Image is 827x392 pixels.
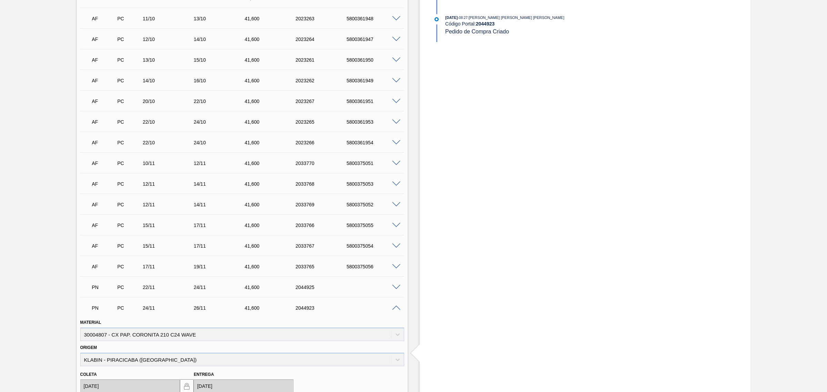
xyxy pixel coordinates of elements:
div: 26/11/2025 [192,305,250,311]
p: AF [92,243,116,249]
div: 5800361947 [345,37,403,42]
div: 19/11/2025 [192,264,250,269]
div: 41,600 [243,285,301,290]
div: Aguardando Faturamento [90,94,118,109]
div: Aguardando Faturamento [90,218,118,233]
div: Pedido de Compra [115,78,143,83]
strong: 2044923 [476,21,495,27]
div: 5800361950 [345,57,403,63]
div: 22/10/2025 [141,140,199,145]
div: 2033765 [294,264,352,269]
div: 22/10/2025 [141,119,199,125]
div: Pedido de Compra [115,37,143,42]
p: AF [92,181,116,187]
img: locked [183,382,191,390]
div: 2023266 [294,140,352,145]
div: 5800361951 [345,99,403,104]
div: 5800361954 [345,140,403,145]
label: Coleta [80,372,97,377]
div: 11/10/2025 [141,16,199,21]
div: Pedido de Compra [115,264,143,269]
p: AF [92,57,116,63]
div: 2023263 [294,16,352,21]
div: 22/11/2025 [141,285,199,290]
p: AF [92,99,116,104]
div: Pedido de Compra [115,140,143,145]
div: 2023267 [294,99,352,104]
div: 20/10/2025 [141,99,199,104]
div: 13/10/2025 [192,16,250,21]
div: Aguardando Faturamento [90,114,118,130]
div: Pedido de Compra [115,161,143,166]
div: 15/11/2025 [141,223,199,228]
div: 14/11/2025 [192,202,250,207]
div: 24/11/2025 [141,305,199,311]
div: 17/11/2025 [141,264,199,269]
div: Pedido de Compra [115,202,143,207]
div: 5800375051 [345,161,403,166]
div: 2044923 [294,305,352,311]
div: 2023265 [294,119,352,125]
p: AF [92,37,116,42]
div: 12/10/2025 [141,37,199,42]
label: Material [80,320,101,325]
p: AF [92,223,116,228]
div: 41,600 [243,16,301,21]
div: 17/11/2025 [192,243,250,249]
div: Pedido em Negociação [90,300,118,316]
div: Aguardando Faturamento [90,73,118,88]
div: 41,600 [243,223,301,228]
div: 2033770 [294,161,352,166]
div: 5800375052 [345,202,403,207]
div: Aguardando Faturamento [90,52,118,68]
div: 41,600 [243,99,301,104]
p: AF [92,119,116,125]
div: Aguardando Faturamento [90,197,118,212]
div: 24/10/2025 [192,140,250,145]
div: 2033767 [294,243,352,249]
div: 5800361949 [345,78,403,83]
div: 12/11/2025 [141,181,199,187]
div: Pedido de Compra [115,181,143,187]
div: 2023262 [294,78,352,83]
div: Aguardando Faturamento [90,32,118,47]
div: 13/10/2025 [141,57,199,63]
div: Pedido de Compra [115,223,143,228]
div: 5800375055 [345,223,403,228]
div: Aguardando Faturamento [90,11,118,26]
div: 5800375054 [345,243,403,249]
div: Pedido de Compra [115,99,143,104]
span: : [PERSON_NAME] [PERSON_NAME] [PERSON_NAME] [468,16,564,20]
div: Aguardando Faturamento [90,156,118,171]
div: 24/11/2025 [192,285,250,290]
div: 41,600 [243,140,301,145]
div: Pedido em Negociação [90,280,118,295]
div: 17/11/2025 [192,223,250,228]
div: 15/11/2025 [141,243,199,249]
div: 5800361948 [345,16,403,21]
div: Pedido de Compra [115,16,143,21]
div: 16/10/2025 [192,78,250,83]
div: Pedido de Compra [115,285,143,290]
div: 14/11/2025 [192,181,250,187]
div: Aguardando Faturamento [90,259,118,274]
span: Pedido de Compra Criado [445,29,509,34]
div: 12/11/2025 [141,202,199,207]
p: PN [92,305,116,311]
div: 10/11/2025 [141,161,199,166]
div: 2033768 [294,181,352,187]
div: 22/10/2025 [192,99,250,104]
p: AF [92,16,116,21]
div: Pedido de Compra [115,305,143,311]
div: 5800375056 [345,264,403,269]
p: AF [92,140,116,145]
span: - 08:27 [458,16,468,20]
img: atual [435,17,439,21]
div: Aguardando Faturamento [90,135,118,150]
div: Pedido de Compra [115,119,143,125]
div: 41,600 [243,264,301,269]
div: 5800361953 [345,119,403,125]
div: Pedido de Compra [115,57,143,63]
div: Aguardando Faturamento [90,238,118,254]
div: 41,600 [243,243,301,249]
